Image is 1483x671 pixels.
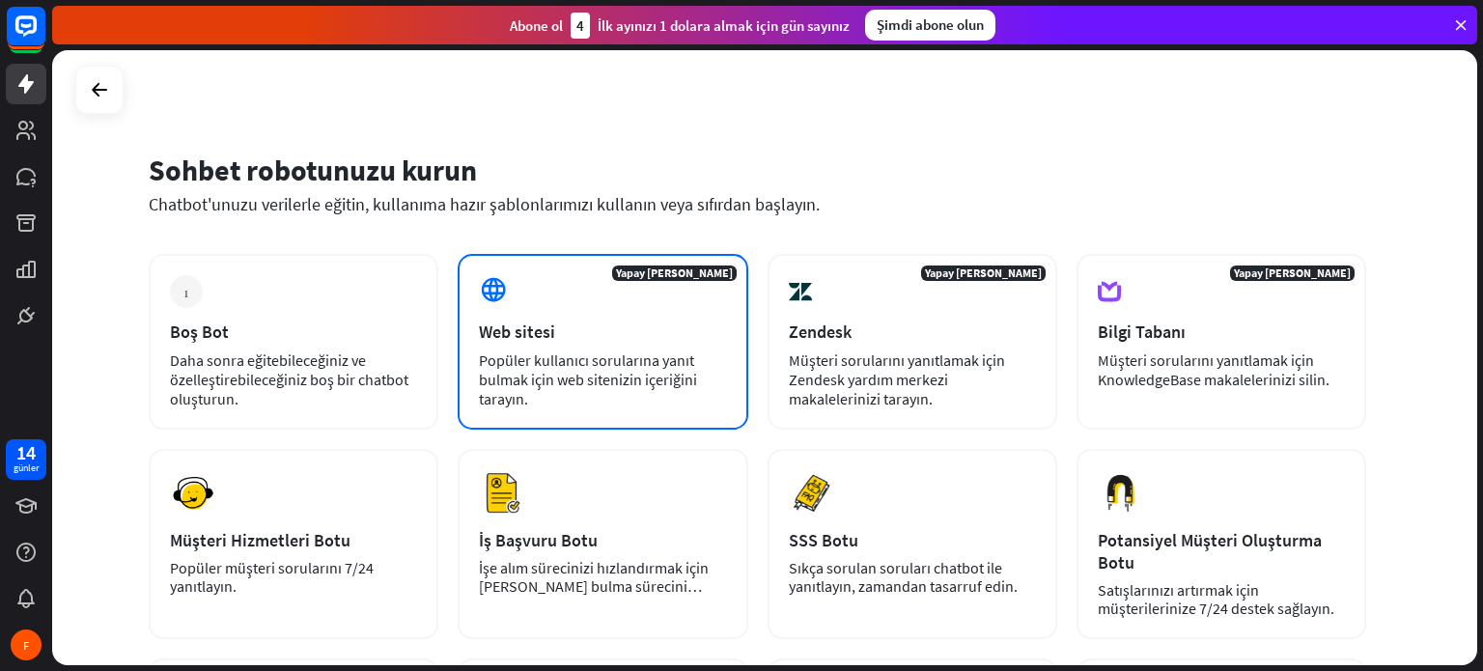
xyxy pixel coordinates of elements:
[149,193,820,215] font: Chatbot'unuzu verilerle eğitin, kullanıma hazır şablonlarımızı kullanın veya sıfırdan başlayın.
[15,8,73,66] button: LiveChat sohbet widget'ını açın
[479,321,555,343] font: Web sitesi
[1098,321,1186,343] font: Bilgi Tabanı
[1098,350,1329,389] font: Müşteri sorularını yanıtlamak için KnowledgeBase makalelerinizi silin.
[1234,266,1351,280] font: Yapay [PERSON_NAME]
[23,638,29,653] font: F
[149,152,477,188] font: Sohbet robotunuzu kurun
[479,558,709,614] font: İşe alım sürecinizi hızlandırmak için [PERSON_NAME] bulma sürecini otomatikleştirin.
[170,321,229,343] font: Boş Bot
[877,15,984,34] font: Şimdi abone olun
[616,266,733,280] font: Yapay [PERSON_NAME]
[1098,580,1334,618] font: Satışlarınızı artırmak için müşterilerinize 7/24 destek sağlayın.
[14,461,39,474] font: günler
[789,529,858,551] font: SSS Botu
[576,16,584,35] font: 4
[170,529,350,551] font: Müşteri Hizmetleri Botu
[598,16,850,35] font: İlk ayınızı 1 dolara almak için gün sayınız
[170,350,408,408] font: Daha sonra eğitebileceğiniz ve özelleştirebileceğiniz boş bir chatbot oluşturun.
[789,321,852,343] font: Zendesk
[479,350,697,408] font: Popüler kullanıcı sorularına yanıt bulmak için web sitenizin içeriğini tarayın.
[925,266,1042,280] font: Yapay [PERSON_NAME]
[170,558,374,596] font: Popüler müşteri sorularını 7/24 yanıtlayın.
[16,440,36,464] font: 14
[510,16,563,35] font: Abone ol
[184,285,188,298] font: artı
[789,558,1018,596] font: Sıkça sorulan soruları chatbot ile yanıtlayın, zamandan tasarruf edin.
[1098,529,1322,573] font: Potansiyel Müşteri Oluşturma Botu
[6,439,46,480] a: 14 günler
[479,529,598,551] font: İş Başvuru Botu
[789,350,1005,408] font: Müşteri sorularını yanıtlamak için Zendesk yardım merkezi makalelerinizi tarayın.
